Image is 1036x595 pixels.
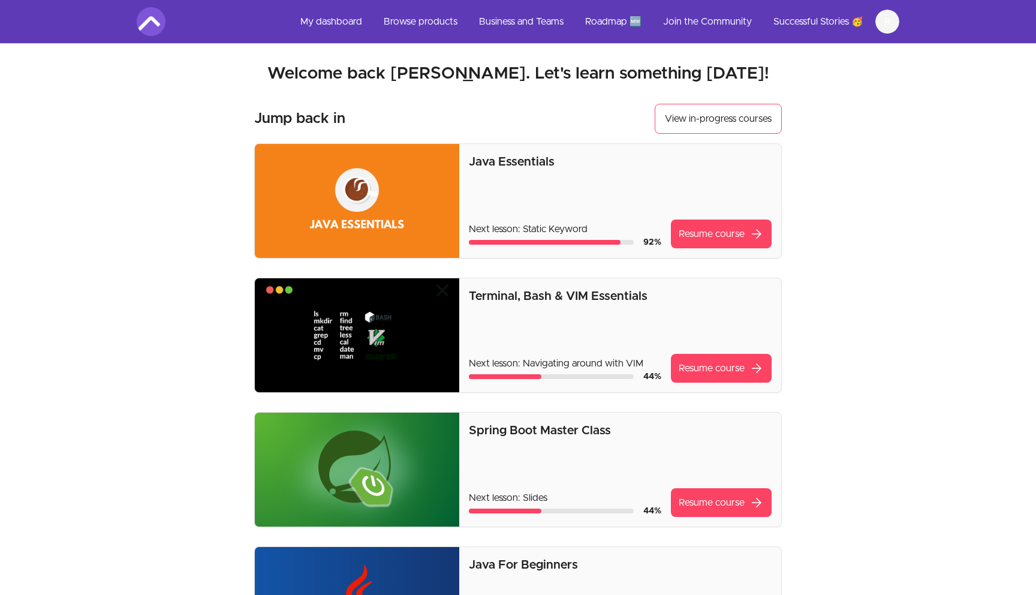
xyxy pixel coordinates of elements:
p: Java For Beginners [469,557,772,573]
span: arrow_forward [749,361,764,375]
p: Spring Boot Master Class [469,422,772,439]
h3: Jump back in [254,109,345,128]
span: arrow_forward [749,227,764,241]
div: Course progress [469,240,634,245]
a: Roadmap 🆕 [576,7,651,36]
h2: Welcome back [PERSON_NAME]. Let's learn something [DATE]! [137,63,899,85]
div: Course progress [469,509,634,513]
span: 44 % [643,372,661,381]
a: Resume coursearrow_forward [671,488,772,517]
span: 92 % [643,238,661,247]
p: Next lesson: Navigating around with VIM [469,356,661,371]
a: View in-progress courses [655,104,782,134]
a: Business and Teams [469,7,573,36]
a: My dashboard [291,7,372,36]
p: Next lesson: Slides [469,491,661,505]
a: Successful Stories 🥳 [764,7,873,36]
button: R [875,10,899,34]
p: Next lesson: Static Keyword [469,222,661,236]
img: Product image for Java Essentials [255,144,459,258]
a: Resume coursearrow_forward [671,220,772,248]
img: Product image for Spring Boot Master Class [255,413,459,527]
div: Course progress [469,374,634,379]
a: Resume coursearrow_forward [671,354,772,383]
img: Product image for Terminal, Bash & VIM Essentials [255,278,459,392]
nav: Main [291,7,899,36]
p: Java Essentials [469,154,772,170]
span: 44 % [643,507,661,515]
a: Browse products [374,7,467,36]
img: Amigoscode logo [137,7,165,36]
span: arrow_forward [749,495,764,510]
p: Terminal, Bash & VIM Essentials [469,288,772,305]
a: Join the Community [653,7,761,36]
